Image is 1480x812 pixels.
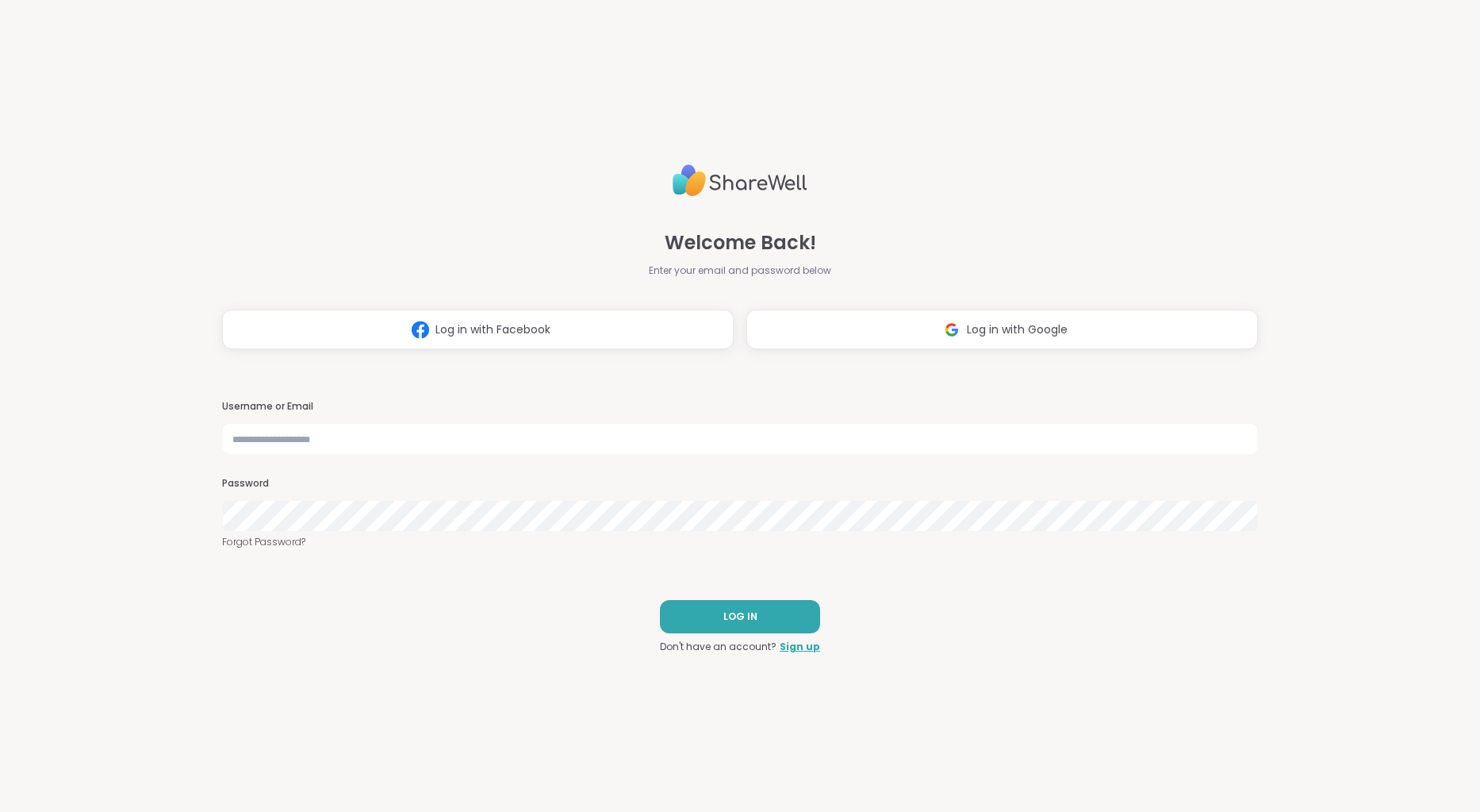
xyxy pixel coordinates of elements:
img: ShareWell Logomark [405,315,435,344]
button: Log in with Facebook [222,310,734,349]
h3: Password [222,477,1258,491]
a: Forgot Password? [222,535,1258,549]
img: ShareWell Logo [673,158,807,203]
span: Log in with Facebook [435,321,550,338]
span: Enter your email and password below [649,264,831,278]
h3: Username or Email [222,400,1258,414]
button: LOG IN [660,600,820,633]
span: Welcome Back! [665,229,816,257]
span: LOG IN [723,610,757,624]
img: ShareWell Logomark [937,315,967,344]
span: Don't have an account? [660,640,776,654]
button: Log in with Google [746,310,1258,349]
span: Log in with Google [967,321,1068,338]
a: Sign up [780,640,820,654]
